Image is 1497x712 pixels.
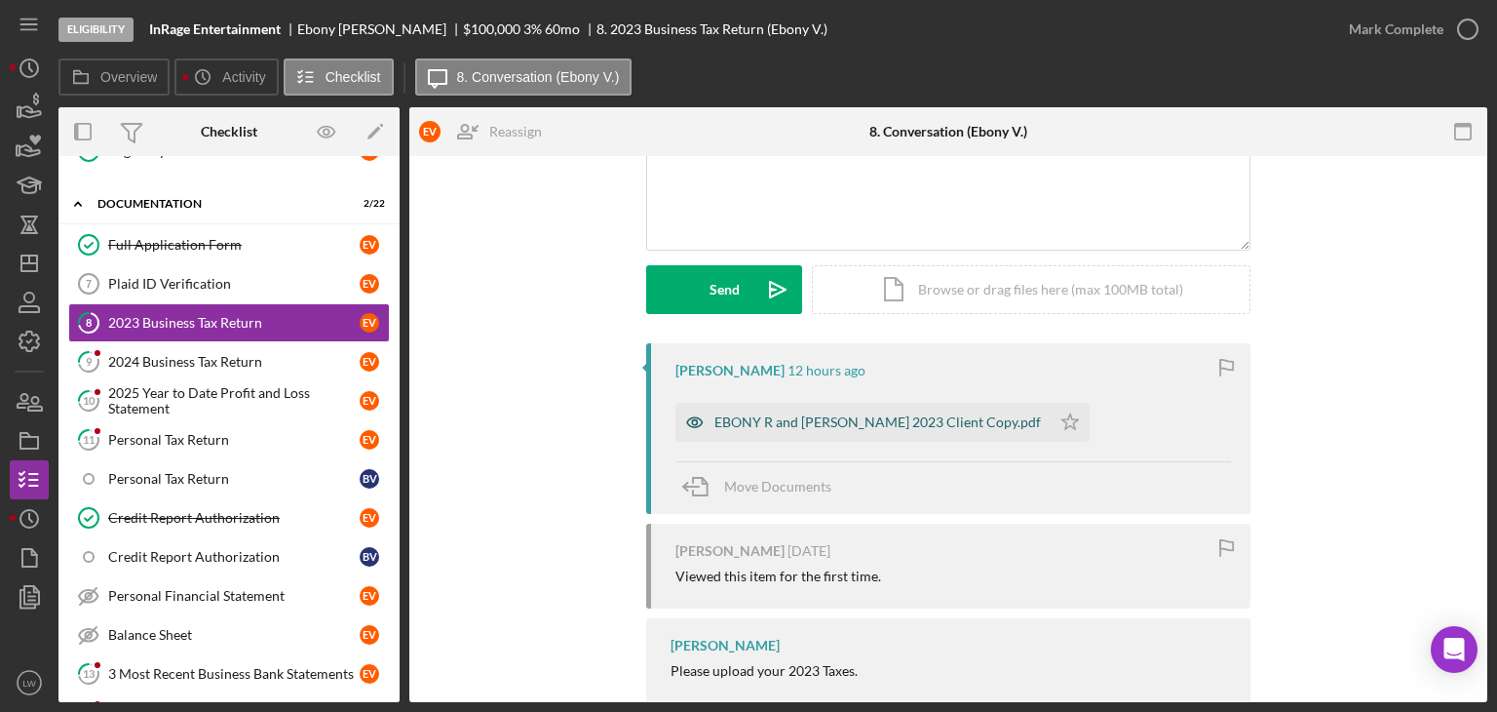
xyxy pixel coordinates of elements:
button: Checklist [284,59,394,96]
div: Plaid ID Verification [108,276,360,292]
div: 3 Most Recent Business Bank Statements [108,666,360,682]
a: Balance SheetEV [68,615,390,654]
div: Checklist [201,124,257,139]
a: 11Personal Tax ReturnEV [68,420,390,459]
a: 102025 Year to Date Profit and Loss StatementEV [68,381,390,420]
div: Credit Report Authorization [108,549,360,565]
button: LW [10,663,49,702]
div: 2 / 22 [350,198,385,210]
div: Balance Sheet [108,627,360,643]
div: 2024 Business Tax Return [108,354,360,370]
div: Please upload your 2023 Taxes. [671,663,858,679]
b: InRage Entertainment [149,21,281,37]
div: [PERSON_NAME] [671,638,780,653]
button: Mark Complete [1329,10,1487,49]
div: Personal Financial Statement [108,588,360,604]
div: 2023 Business Tax Return [108,315,360,331]
div: E V [360,274,379,294]
button: EVReassign [409,112,561,151]
div: Viewed this item for the first time. [675,569,881,584]
div: E V [360,430,379,450]
div: Full Application Form [108,237,360,253]
label: Activity [222,69,265,85]
div: B V [360,469,379,489]
div: Personal Tax Return [108,432,360,448]
div: Eligibility [58,18,134,42]
div: 8. 2023 Business Tax Return (Ebony V.) [596,21,827,37]
time: 2025-10-15 03:47 [787,363,865,378]
div: Send [710,265,740,314]
span: Move Documents [724,478,831,494]
div: Credit Report Authorization [108,510,360,526]
a: 7Plaid ID VerificationEV [68,264,390,303]
tspan: 10 [83,394,96,407]
div: 2025 Year to Date Profit and Loss Statement [108,385,360,416]
div: Personal Tax Return [108,471,360,487]
tspan: 8 [86,316,92,329]
div: E V [419,121,441,142]
tspan: 9 [86,355,93,368]
time: 2025-10-09 08:38 [787,543,830,559]
div: E V [360,664,379,684]
div: Documentation [97,198,336,210]
a: 82023 Business Tax ReturnEV [68,303,390,342]
div: E V [360,508,379,528]
a: 92024 Business Tax ReturnEV [68,342,390,381]
label: Checklist [326,69,381,85]
button: Send [646,265,802,314]
div: 3 % [523,21,542,37]
div: [PERSON_NAME] [675,543,785,559]
div: E V [360,352,379,372]
div: Ebony [PERSON_NAME] [297,21,463,37]
div: E V [360,313,379,333]
div: EBONY R and [PERSON_NAME] 2023 Client Copy.pdf [714,415,1041,430]
button: EBONY R and [PERSON_NAME] 2023 Client Copy.pdf [675,403,1090,442]
div: E V [360,235,379,255]
label: Overview [100,69,157,85]
div: Reassign [489,112,542,151]
a: 133 Most Recent Business Bank StatementsEV [68,654,390,693]
text: LW [22,678,37,689]
label: 8. Conversation (Ebony V.) [457,69,620,85]
div: 8. Conversation (Ebony V.) [869,124,1027,139]
a: Full Application FormEV [68,225,390,264]
div: E V [360,391,379,411]
a: Personal Financial StatementEV [68,576,390,615]
a: Eligibility Criteria MetEV [68,132,390,171]
div: E V [360,625,379,645]
div: [PERSON_NAME] [675,363,785,378]
tspan: 11 [83,433,95,446]
div: Open Intercom Messenger [1431,626,1478,673]
div: E V [360,586,379,606]
a: Credit Report AuthorizationEV [68,498,390,537]
div: B V [360,547,379,567]
button: Activity [174,59,278,96]
button: Overview [58,59,170,96]
tspan: 13 [83,667,95,680]
button: Move Documents [675,462,851,511]
button: 8. Conversation (Ebony V.) [415,59,633,96]
tspan: 7 [86,278,92,290]
a: Personal Tax ReturnBV [68,459,390,498]
a: Credit Report AuthorizationBV [68,537,390,576]
span: $100,000 [463,20,520,37]
div: 60 mo [545,21,580,37]
div: Mark Complete [1349,10,1443,49]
